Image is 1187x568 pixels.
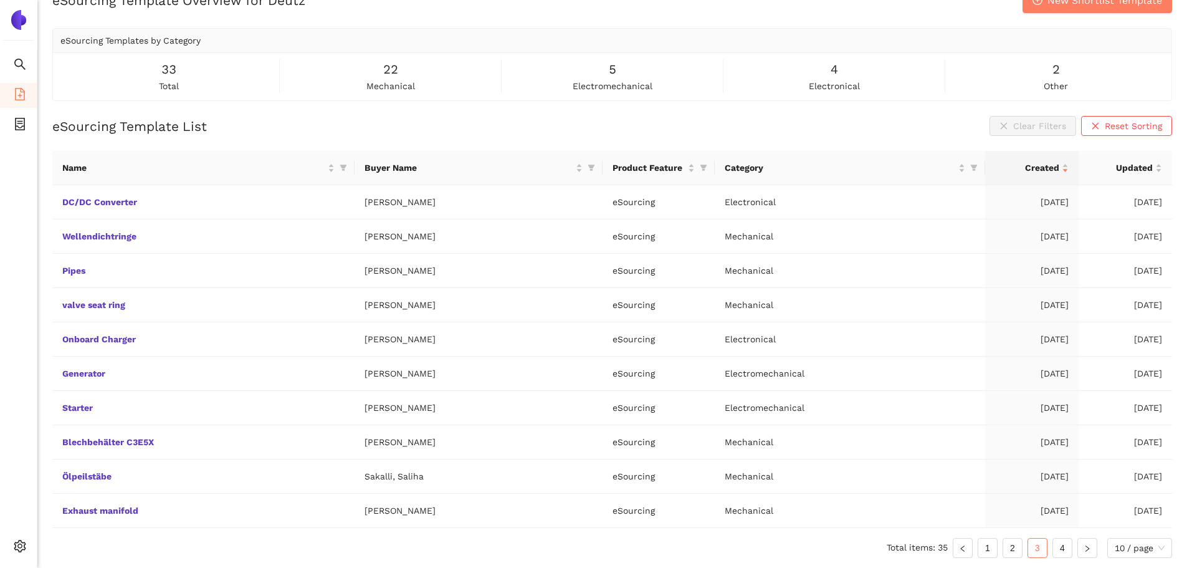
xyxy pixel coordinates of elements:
th: this column's title is Name,this column is sortable [52,151,355,185]
li: Previous Page [953,538,973,558]
button: right [1077,538,1097,558]
td: [DATE] [1079,494,1172,528]
td: [PERSON_NAME] [355,494,603,528]
td: [DATE] [1079,460,1172,494]
td: Mechanical [715,425,985,460]
a: 3 [1028,539,1047,557]
span: electromechanical [573,79,652,93]
th: this column's title is Product Feature,this column is sortable [603,151,715,185]
span: mechanical [366,79,415,93]
td: [PERSON_NAME] [355,357,603,391]
span: Name [62,161,325,175]
td: [DATE] [985,425,1079,460]
td: Mechanical [715,288,985,322]
td: Mechanical [715,254,985,288]
td: eSourcing [603,254,715,288]
td: [DATE] [1079,254,1172,288]
td: [DATE] [985,288,1079,322]
span: Category [725,161,956,175]
td: Mechanical [715,460,985,494]
span: Created [995,161,1059,175]
span: container [14,113,26,138]
td: eSourcing [603,460,715,494]
span: filter [588,164,595,171]
span: Buyer Name [365,161,573,175]
span: right [1084,545,1091,552]
td: [DATE] [985,185,1079,219]
td: [PERSON_NAME] [355,391,603,425]
td: eSourcing [603,357,715,391]
td: [PERSON_NAME] [355,185,603,219]
span: eSourcing Templates by Category [60,36,201,46]
span: 2 [1052,60,1060,79]
td: [DATE] [1079,219,1172,254]
span: filter [340,164,347,171]
span: filter [697,158,710,177]
span: search [14,54,26,79]
td: eSourcing [603,219,715,254]
td: [DATE] [1079,425,1172,460]
td: [DATE] [985,357,1079,391]
th: this column's title is Updated,this column is sortable [1079,151,1172,185]
td: [DATE] [1079,357,1172,391]
span: 4 [831,60,838,79]
span: 33 [161,60,176,79]
span: 5 [609,60,616,79]
td: [DATE] [1079,185,1172,219]
td: Sakalli, Saliha [355,460,603,494]
span: Reset Sorting [1105,119,1162,133]
span: Updated [1089,161,1153,175]
td: [DATE] [985,391,1079,425]
a: 4 [1053,539,1072,557]
td: Electronical [715,185,985,219]
td: eSourcing [603,322,715,357]
li: Next Page [1077,538,1097,558]
span: filter [700,164,707,171]
button: closeClear Filters [989,116,1076,136]
td: eSourcing [603,425,715,460]
span: filter [337,158,350,177]
td: eSourcing [603,185,715,219]
button: left [953,538,973,558]
td: [DATE] [985,494,1079,528]
th: this column's title is Buyer Name,this column is sortable [355,151,603,185]
span: electronical [809,79,860,93]
li: 1 [978,538,998,558]
li: 3 [1027,538,1047,558]
span: other [1044,79,1068,93]
td: Electromechanical [715,391,985,425]
td: eSourcing [603,391,715,425]
h2: eSourcing Template List [52,117,207,135]
td: [DATE] [985,254,1079,288]
td: eSourcing [603,494,715,528]
span: filter [970,164,978,171]
td: Electromechanical [715,357,985,391]
span: setting [14,536,26,561]
td: [DATE] [985,322,1079,357]
span: total [159,79,179,93]
td: Mechanical [715,219,985,254]
td: Mechanical [715,494,985,528]
span: 10 / page [1115,539,1165,557]
img: Logo [9,10,29,30]
span: file-add [14,84,26,108]
span: filter [968,158,980,177]
a: 2 [1003,539,1022,557]
li: Total items: 35 [887,538,948,558]
td: [DATE] [985,219,1079,254]
th: this column's title is Category,this column is sortable [715,151,985,185]
li: 2 [1003,538,1023,558]
span: left [959,545,966,552]
a: 1 [978,539,997,557]
div: Page Size [1107,538,1172,558]
td: Electronical [715,322,985,357]
td: [DATE] [1079,391,1172,425]
li: 4 [1052,538,1072,558]
span: 22 [383,60,398,79]
td: eSourcing [603,288,715,322]
td: [PERSON_NAME] [355,288,603,322]
span: filter [585,158,598,177]
span: close [1091,122,1100,132]
td: [DATE] [985,460,1079,494]
td: [DATE] [1079,322,1172,357]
